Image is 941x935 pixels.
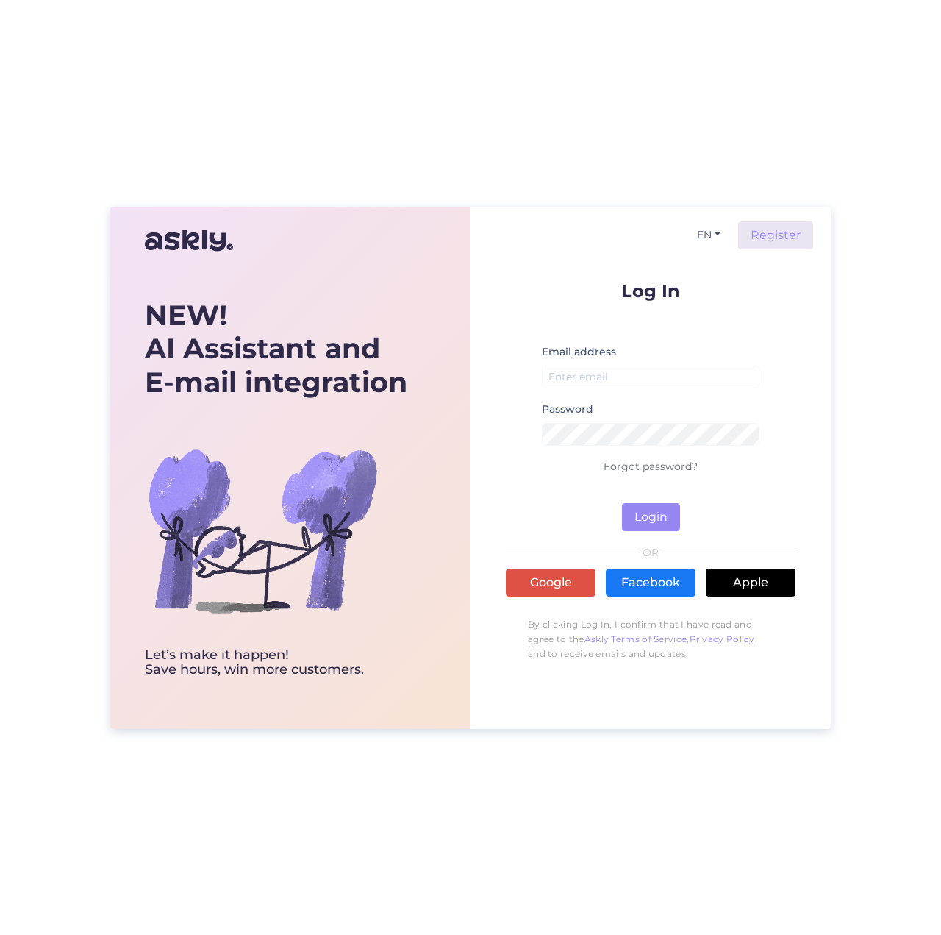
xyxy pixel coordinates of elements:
label: Email address [542,344,616,360]
b: NEW! [145,298,227,333]
a: Facebook [606,569,695,597]
label: Password [542,402,593,417]
a: Google [506,569,595,597]
span: OR [640,547,662,558]
div: Let’s make it happen! Save hours, win more customers. [145,648,407,678]
a: Askly Terms of Service [584,633,687,644]
button: EN [691,224,726,246]
div: AI Assistant and E-mail integration [145,299,407,399]
button: Login [622,503,680,531]
a: Register [738,221,813,249]
input: Enter email [542,366,759,388]
p: Log In [506,282,795,300]
img: bg-askly [145,413,380,648]
p: By clicking Log In, I confirm that I have read and agree to the , , and to receive emails and upd... [506,610,795,669]
a: Privacy Policy [690,633,755,644]
img: Askly [145,223,233,258]
a: Apple [706,569,795,597]
a: Forgot password? [604,460,698,473]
